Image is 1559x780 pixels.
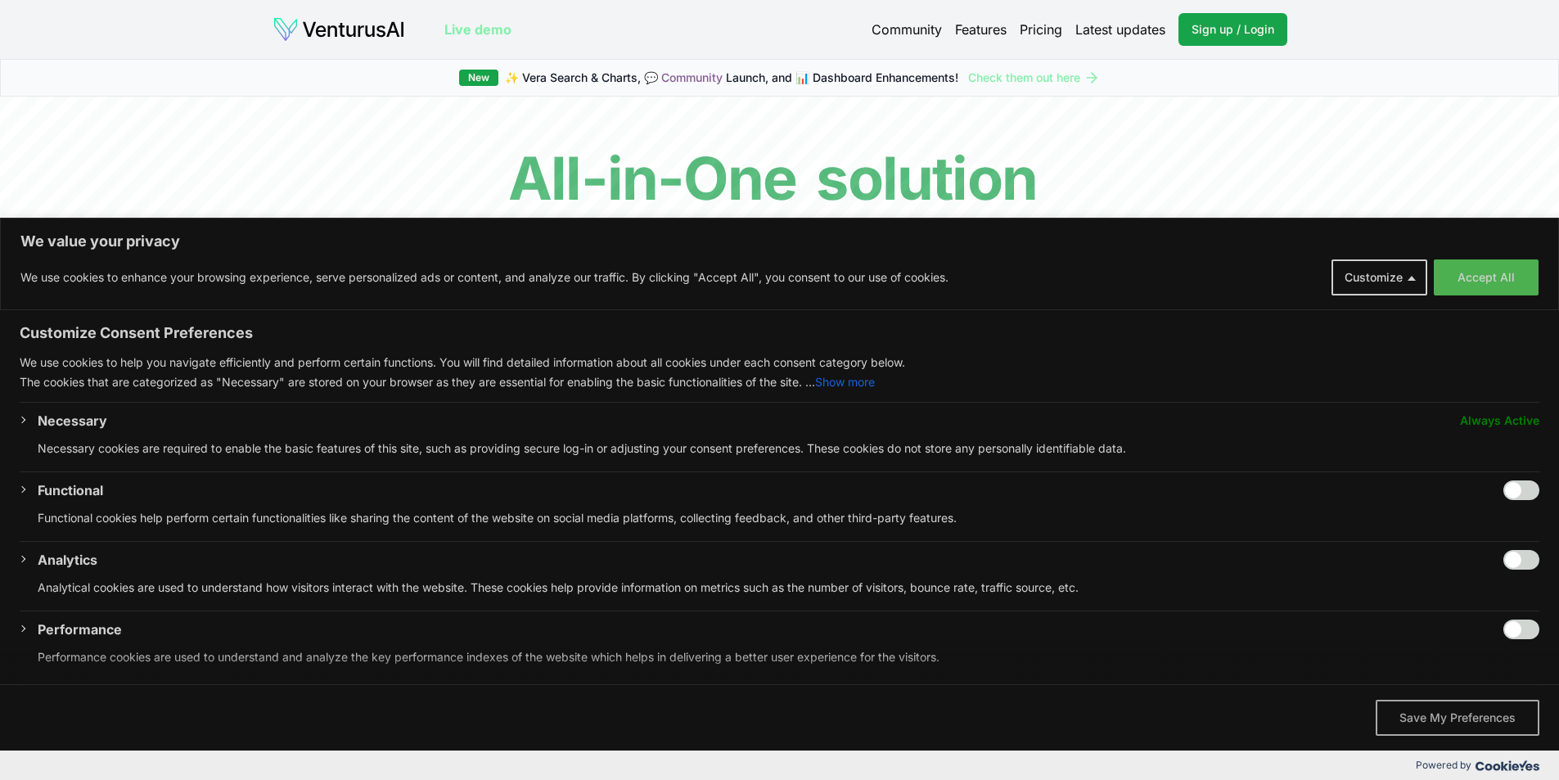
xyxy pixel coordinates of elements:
[20,353,1539,372] p: We use cookies to help you navigate efficiently and perform certain functions. You will find deta...
[20,323,253,343] span: Customize Consent Preferences
[38,578,1539,597] p: Analytical cookies are used to understand how visitors interact with the website. These cookies h...
[1460,411,1539,431] span: Always Active
[38,480,103,500] button: Functional
[1020,20,1062,39] a: Pricing
[444,20,511,39] a: Live demo
[1503,620,1539,639] input: Enable Performance
[1178,13,1287,46] a: Sign up / Login
[20,372,1539,392] p: The cookies that are categorized as "Necessary" are stored on your browser as they are essential ...
[38,550,97,570] button: Analytics
[1075,20,1165,39] a: Latest updates
[1192,21,1274,38] span: Sign up / Login
[1376,700,1539,736] button: Save My Preferences
[38,439,1539,458] p: Necessary cookies are required to enable the basic features of this site, such as providing secur...
[1503,550,1539,570] input: Enable Analytics
[505,70,958,86] span: ✨ Vera Search & Charts, 💬 Launch, and 📊 Dashboard Enhancements!
[1476,760,1539,771] img: Cookieyes logo
[38,411,107,431] button: Necessary
[38,620,122,639] button: Performance
[459,70,498,86] div: New
[38,508,1539,528] p: Functional cookies help perform certain functionalities like sharing the content of the website o...
[872,20,942,39] a: Community
[1331,259,1427,295] button: Customize
[1503,480,1539,500] input: Enable Functional
[968,70,1100,86] a: Check them out here
[661,70,723,84] a: Community
[815,372,875,392] button: Show more
[1434,259,1539,295] button: Accept All
[20,268,948,287] p: We use cookies to enhance your browsing experience, serve personalized ads or content, and analyz...
[20,232,1539,251] p: We value your privacy
[273,16,405,43] img: logo
[955,20,1007,39] a: Features
[38,647,1539,667] p: Performance cookies are used to understand and analyze the key performance indexes of the website...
